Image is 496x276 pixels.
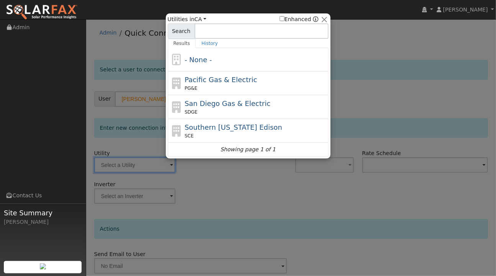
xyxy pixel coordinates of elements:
[185,99,270,107] span: San Diego Gas & Electric
[280,15,319,23] span: Show enhanced providers
[313,16,318,22] a: Enhanced Providers
[4,218,82,226] div: [PERSON_NAME]
[220,145,275,154] i: Showing page 1 of 1
[168,23,195,39] span: Search
[195,16,206,22] a: CA
[185,109,198,116] span: SDGE
[185,132,194,139] span: SCE
[185,85,197,92] span: PG&E
[40,263,46,269] img: retrieve
[168,15,206,23] span: Utilities in
[168,39,196,48] a: Results
[4,208,82,218] span: Site Summary
[185,76,257,84] span: Pacific Gas & Electric
[280,15,311,23] label: Enhanced
[443,7,488,13] span: [PERSON_NAME]
[196,39,224,48] a: History
[185,56,212,64] span: - None -
[185,123,282,131] span: Southern [US_STATE] Edison
[6,4,78,20] img: SolarFax
[280,16,285,21] input: Enhanced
